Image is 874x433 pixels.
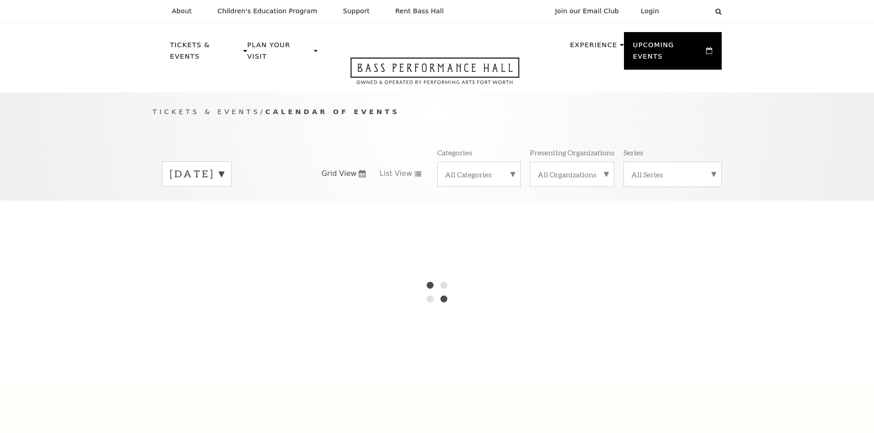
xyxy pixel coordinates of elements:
[623,148,643,157] p: Series
[172,7,192,15] p: About
[379,169,412,179] span: List View
[530,148,614,157] p: Presenting Organizations
[322,169,357,179] span: Grid View
[538,170,607,179] label: All Organizations
[217,7,317,15] p: Children's Education Program
[437,148,472,157] p: Categories
[170,167,224,181] label: [DATE]
[153,106,722,118] p: /
[445,170,513,179] label: All Categories
[631,170,714,179] label: All Series
[570,39,617,56] p: Experience
[153,108,261,115] span: Tickets & Events
[674,7,707,16] select: Select:
[395,7,444,15] p: Rent Bass Hall
[265,108,400,115] span: Calendar of Events
[343,7,370,15] p: Support
[633,39,704,67] p: Upcoming Events
[247,39,312,67] p: Plan Your Visit
[170,39,241,67] p: Tickets & Events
